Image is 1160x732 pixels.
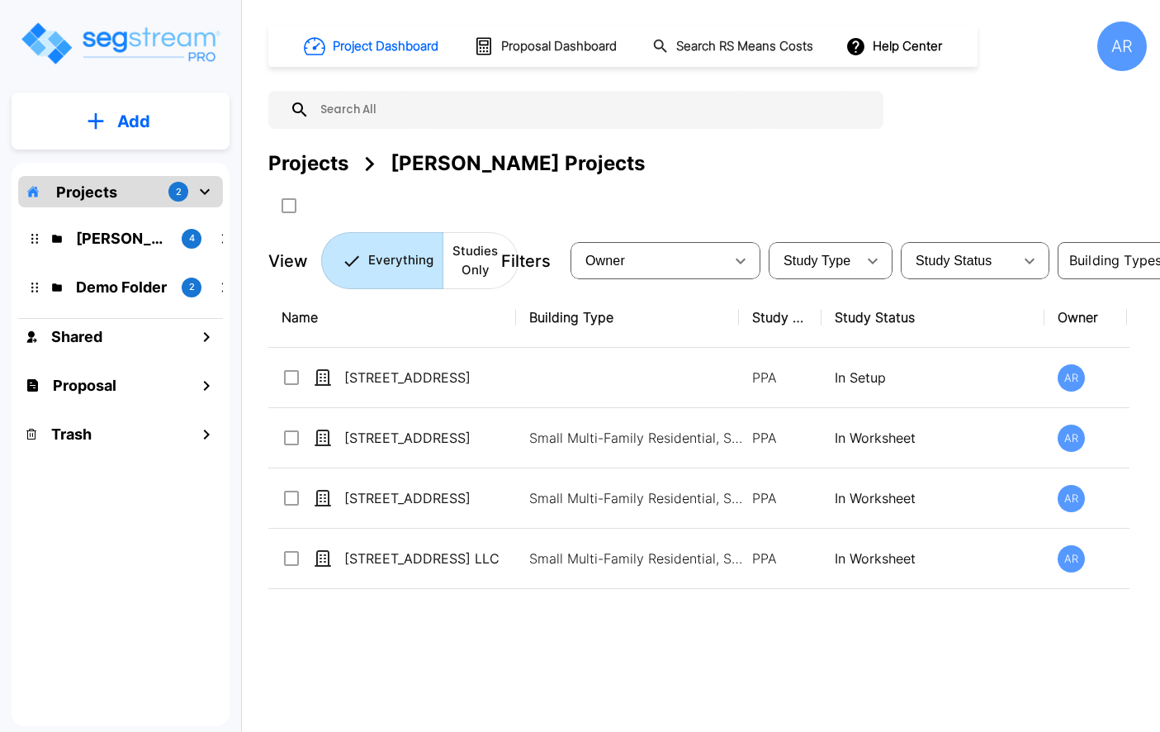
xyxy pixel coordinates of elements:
[344,428,509,448] p: [STREET_ADDRESS]
[333,37,438,56] h1: Project Dashboard
[1044,288,1127,348] th: Owner
[321,232,518,289] div: Platform
[391,149,645,178] div: [PERSON_NAME] Projects
[368,251,433,270] p: Everything
[443,232,518,289] button: Studies Only
[56,181,117,203] p: Projects
[835,368,1031,387] p: In Setup
[268,249,308,273] p: View
[321,232,443,289] button: Everything
[176,185,182,199] p: 2
[529,428,752,448] p: Small Multi-Family Residential, Small Multi-Family Residential Site
[1097,21,1147,71] div: AR
[835,428,1031,448] p: In Worksheet
[344,488,509,508] p: [STREET_ADDRESS]
[452,242,498,279] p: Studies Only
[772,238,856,284] div: Select
[1058,485,1085,512] div: AR
[529,549,752,568] p: Small Multi-Family Residential, Small Multi-Family Residential Site
[752,368,808,387] p: PPA
[189,280,195,294] p: 2
[529,488,752,508] p: Small Multi-Family Residential, Small Multi-Family Residential Site
[272,189,305,222] button: SelectAll
[842,31,949,62] button: Help Center
[821,288,1044,348] th: Study Status
[467,29,626,64] button: Proposal Dashboard
[189,231,195,245] p: 4
[344,368,509,387] p: [STREET_ADDRESS]
[53,374,116,397] h1: Proposal
[739,288,821,348] th: Study Type
[268,149,348,178] div: Projects
[676,37,813,56] h1: Search RS Means Costs
[784,254,850,268] span: Study Type
[76,227,168,250] p: ROMO Projects
[904,238,1013,284] div: Select
[12,97,230,145] button: Add
[19,20,221,67] img: Logo
[297,28,447,64] button: Project Dashboard
[310,91,875,129] input: Search All
[268,288,516,348] th: Name
[51,423,92,445] h1: Trash
[117,109,150,134] p: Add
[501,37,617,56] h1: Proposal Dashboard
[501,249,551,273] p: Filters
[835,549,1031,568] p: In Worksheet
[752,549,808,568] p: PPA
[585,254,625,268] span: Owner
[752,428,808,448] p: PPA
[916,254,992,268] span: Study Status
[574,238,724,284] div: Select
[516,288,739,348] th: Building Type
[1058,545,1085,573] div: AR
[51,326,102,348] h1: Shared
[835,488,1031,508] p: In Worksheet
[344,549,509,568] p: [STREET_ADDRESS] LLC
[1058,425,1085,452] div: AR
[752,488,808,508] p: PPA
[76,276,168,298] p: Demo Folder
[646,31,822,63] button: Search RS Means Costs
[1058,364,1085,392] div: AR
